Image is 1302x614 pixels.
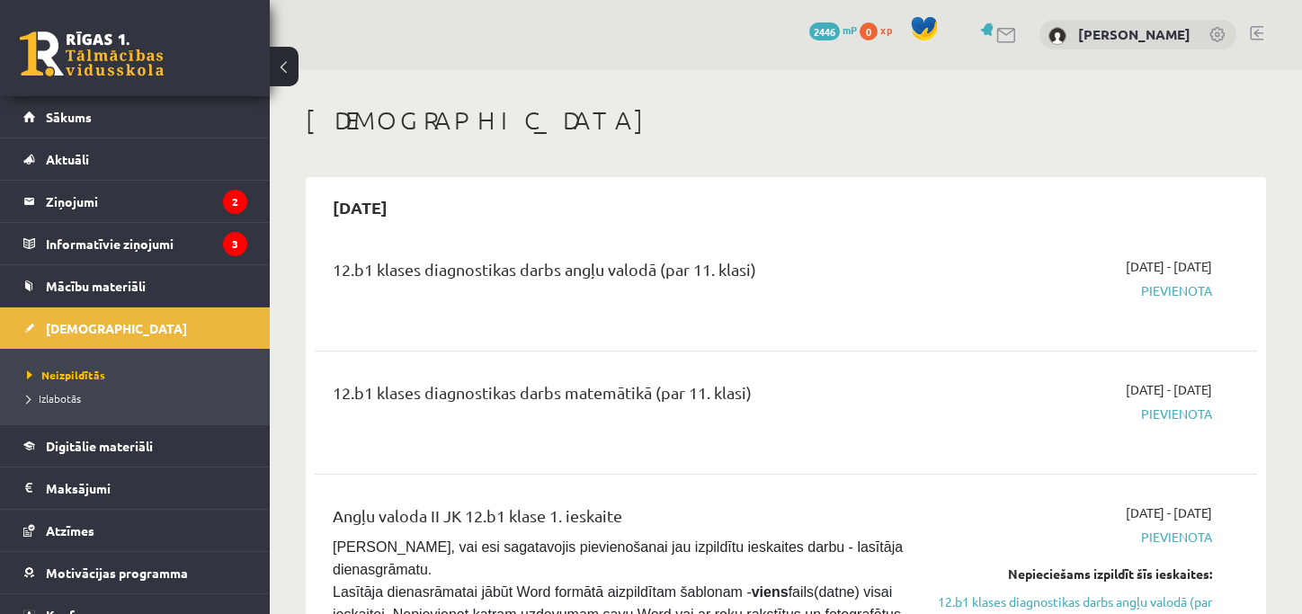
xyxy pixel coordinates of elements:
[937,528,1212,547] span: Pievienota
[46,223,247,264] legend: Informatīvie ziņojumi
[23,223,247,264] a: Informatīvie ziņojumi3
[23,181,247,222] a: Ziņojumi2
[809,22,840,40] span: 2446
[860,22,878,40] span: 0
[223,232,247,256] i: 3
[27,368,105,382] span: Neizpildītās
[23,510,247,551] a: Atzīmes
[23,307,247,349] a: [DEMOGRAPHIC_DATA]
[46,565,188,581] span: Motivācijas programma
[333,503,910,537] div: Angļu valoda II JK 12.b1 klase 1. ieskaite
[27,367,252,383] a: Neizpildītās
[1126,380,1212,399] span: [DATE] - [DATE]
[23,138,247,180] a: Aktuāli
[1078,25,1191,43] a: [PERSON_NAME]
[937,405,1212,423] span: Pievienota
[46,151,89,167] span: Aktuāli
[937,565,1212,583] div: Nepieciešams izpildīt šīs ieskaites:
[27,390,252,406] a: Izlabotās
[843,22,857,37] span: mP
[46,320,187,336] span: [DEMOGRAPHIC_DATA]
[23,265,247,307] a: Mācību materiāli
[315,186,406,228] h2: [DATE]
[223,190,247,214] i: 2
[23,96,247,138] a: Sākums
[46,181,247,222] legend: Ziņojumi
[23,552,247,593] a: Motivācijas programma
[937,281,1212,300] span: Pievienota
[333,380,910,414] div: 12.b1 klases diagnostikas darbs matemātikā (par 11. klasi)
[306,105,1266,136] h1: [DEMOGRAPHIC_DATA]
[809,22,857,37] a: 2446 mP
[46,109,92,125] span: Sākums
[27,391,81,405] span: Izlabotās
[1126,503,1212,522] span: [DATE] - [DATE]
[46,278,146,294] span: Mācību materiāli
[20,31,164,76] a: Rīgas 1. Tālmācības vidusskola
[23,425,247,467] a: Digitālie materiāli
[333,257,910,290] div: 12.b1 klases diagnostikas darbs angļu valodā (par 11. klasi)
[46,522,94,538] span: Atzīmes
[46,467,247,509] legend: Maksājumi
[752,584,789,600] strong: viens
[860,22,901,37] a: 0 xp
[1126,257,1212,276] span: [DATE] - [DATE]
[1048,27,1066,45] img: Anastasija Badajeva
[880,22,892,37] span: xp
[23,467,247,509] a: Maksājumi
[46,438,153,454] span: Digitālie materiāli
